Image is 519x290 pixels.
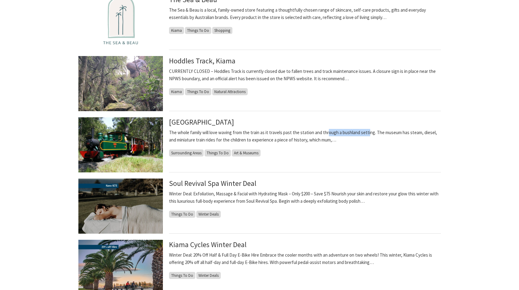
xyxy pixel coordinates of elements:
[169,251,441,266] p: Winter Deal: 20% Off Half & Full Day E-Bike Hire Embrace the cooler months with an adventure on t...
[169,6,441,21] p: The Sea & Beau is a local, family-owned store featuring a thoughtfully chosen range of skincare, ...
[205,149,231,156] span: Things To Do
[169,272,195,279] span: Things To Do
[196,272,221,279] span: Winter Deals
[196,211,221,218] span: Winter Deals
[169,68,441,82] p: CURRENTLY CLOSED – Hoddles Track is currently closed due to fallen trees and track maintenance is...
[169,88,184,95] span: Kiama
[78,56,163,111] img: Hoddles Track Kiama
[169,179,256,188] a: Soul Revival Spa Winter Deal
[212,88,248,95] span: Natural Attractions
[169,56,235,66] a: Hoddles Track, Kiama
[185,27,211,34] span: Things To Do
[169,149,204,156] span: Surrounding Areas
[169,129,441,144] p: The whole family will love waving from the train as it travels past the station and through a bus...
[169,190,441,205] p: Winter Deal: Exfoliation, Massage & Facial with Hydrating Mask – Only $200 – Save $75 Nourish you...
[185,88,211,95] span: Things To Do
[78,117,163,172] img: Tully
[212,27,232,34] span: Shopping
[169,117,234,127] a: [GEOGRAPHIC_DATA]
[232,149,261,156] span: Art & Museums
[169,240,246,249] a: Kiama Cycles Winter Deal
[169,27,184,34] span: Kiama
[169,211,195,218] span: Things To Do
